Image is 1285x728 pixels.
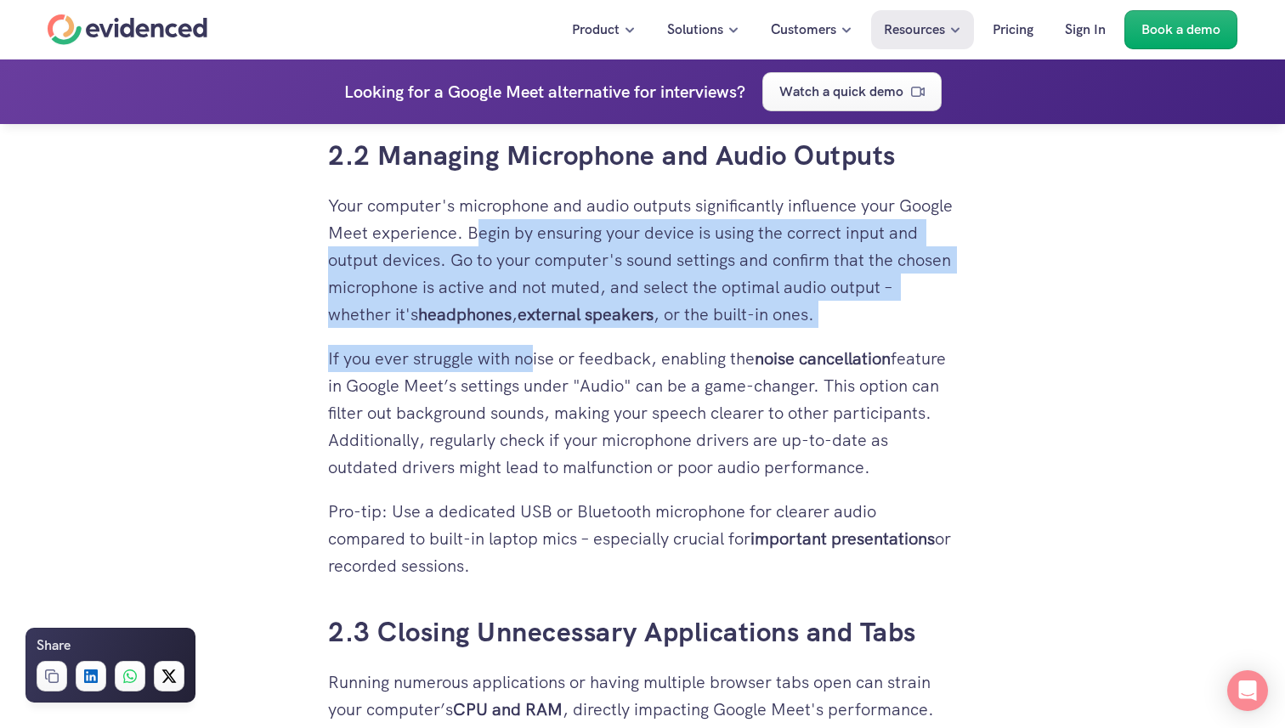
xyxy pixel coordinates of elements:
h6: Share [37,635,71,657]
a: Sign In [1052,10,1118,49]
h4: Looking for a Google Meet alternative for interviews? [344,78,745,105]
strong: external speakers [518,303,654,325]
p: Book a demo [1141,19,1220,41]
div: Open Intercom Messenger [1227,670,1268,711]
p: Pricing [993,19,1033,41]
strong: important presentations [750,528,935,550]
a: 2.3 Closing Unnecessary Applications and Tabs [328,614,916,650]
a: Pricing [980,10,1046,49]
strong: noise cancellation [755,347,891,370]
strong: CPU and RAM [453,698,563,720]
p: Resources [884,19,945,41]
p: Your computer's microphone and audio outputs significantly influence your Google Meet experience.... [328,192,957,328]
p: Customers [771,19,836,41]
p: Watch a quick demo [779,81,903,103]
p: Product [572,19,620,41]
a: 2.2 Managing Microphone and Audio Outputs [328,138,896,173]
strong: headphones [418,303,512,325]
p: Solutions [667,19,723,41]
p: Pro-tip: Use a dedicated USB or Bluetooth microphone for clearer audio compared to built-in lapto... [328,498,957,579]
p: If you ever struggle with noise or feedback, enabling the feature in Google Meet’s settings under... [328,345,957,481]
a: Home [48,14,207,45]
a: Book a demo [1124,10,1237,49]
a: Watch a quick demo [762,72,942,111]
p: Sign In [1065,19,1106,41]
